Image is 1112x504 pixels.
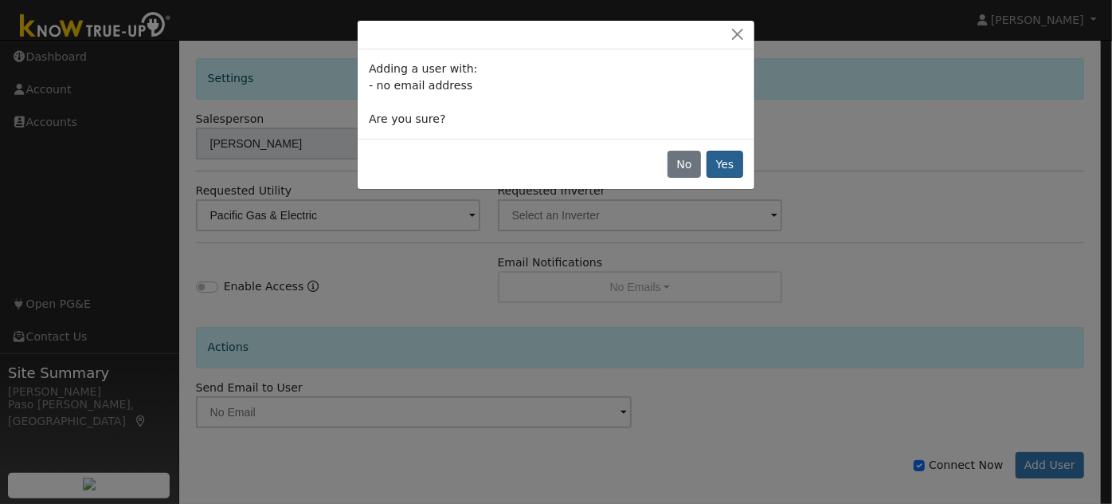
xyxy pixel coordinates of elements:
button: Yes [707,151,743,178]
button: Close [726,26,749,43]
button: No [668,151,701,178]
span: Adding a user with: [369,62,477,75]
span: - no email address [369,79,472,92]
span: Are you sure? [369,112,445,125]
